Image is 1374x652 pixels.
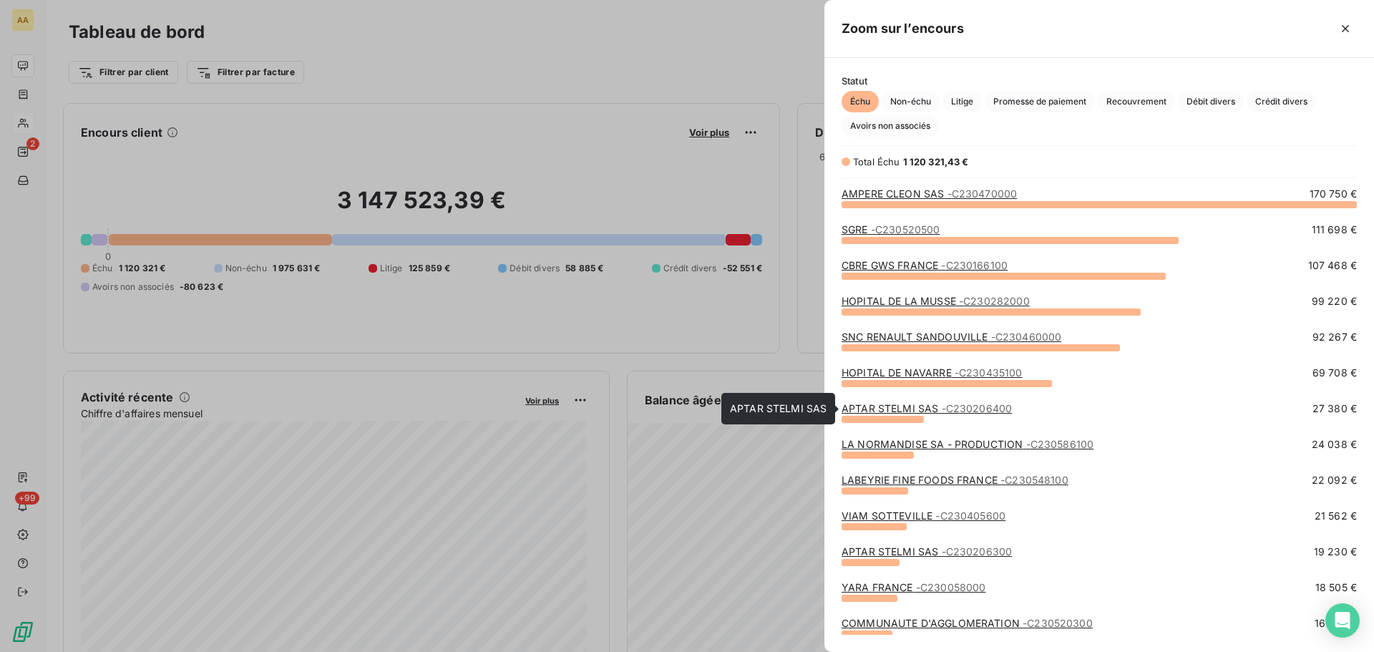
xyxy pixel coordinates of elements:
span: 99 220 € [1312,294,1357,308]
span: 19 230 € [1314,545,1357,559]
span: 21 562 € [1315,509,1357,523]
span: - C230520300 [1023,617,1093,629]
span: 1 120 321,43 € [903,156,969,167]
a: HOPITAL DE NAVARRE [842,366,1023,379]
span: - C230058000 [916,581,986,593]
span: - C230520500 [871,223,940,235]
span: Total Échu [853,156,900,167]
a: AMPERE CLEON SAS [842,188,1017,200]
button: Non-échu [882,91,940,112]
span: 170 750 € [1310,187,1357,201]
button: Échu [842,91,879,112]
a: COMMUNAUTE D'AGGLOMERATION [842,617,1093,629]
span: 107 468 € [1308,258,1357,273]
h5: Zoom sur l’encours [842,19,964,39]
span: - C230206400 [942,402,1013,414]
span: Statut [842,75,1357,87]
span: 18 505 € [1315,580,1357,595]
a: LABEYRIE FINE FOODS FRANCE [842,474,1068,486]
span: 22 092 € [1312,473,1357,487]
span: - C230206300 [942,545,1013,558]
a: APTAR STELMI SAS [842,545,1012,558]
span: 16 837 € [1315,616,1357,631]
span: - C230470000 [947,188,1018,200]
div: Open Intercom Messenger [1325,603,1360,638]
span: - C230282000 [959,295,1030,307]
span: 111 698 € [1312,223,1357,237]
span: - C230405600 [935,510,1005,522]
button: Débit divers [1178,91,1244,112]
a: CBRE GWS FRANCE [842,259,1008,271]
a: YARA FRANCE [842,581,985,593]
span: - C230548100 [1000,474,1068,486]
span: 24 038 € [1312,437,1357,452]
a: VIAM SOTTEVILLE [842,510,1005,522]
span: 27 380 € [1312,402,1357,416]
button: Crédit divers [1247,91,1316,112]
span: 69 708 € [1312,366,1357,380]
a: LA NORMANDISE SA - PRODUCTION [842,438,1093,450]
span: APTAR STELMI SAS [730,402,827,414]
a: APTAR STELMI SAS [842,402,1012,414]
button: Promesse de paiement [985,91,1095,112]
button: Recouvrement [1098,91,1175,112]
span: - C230435100 [955,366,1023,379]
button: Litige [942,91,982,112]
a: SNC RENAULT SANDOUVILLE [842,331,1061,343]
span: - C230166100 [941,259,1008,271]
a: HOPITAL DE LA MUSSE [842,295,1030,307]
button: Avoirs non associés [842,115,939,137]
span: - C230460000 [991,331,1062,343]
a: SGRE [842,223,940,235]
span: 92 267 € [1312,330,1357,344]
span: - C230586100 [1026,438,1094,450]
div: grid [824,187,1374,635]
